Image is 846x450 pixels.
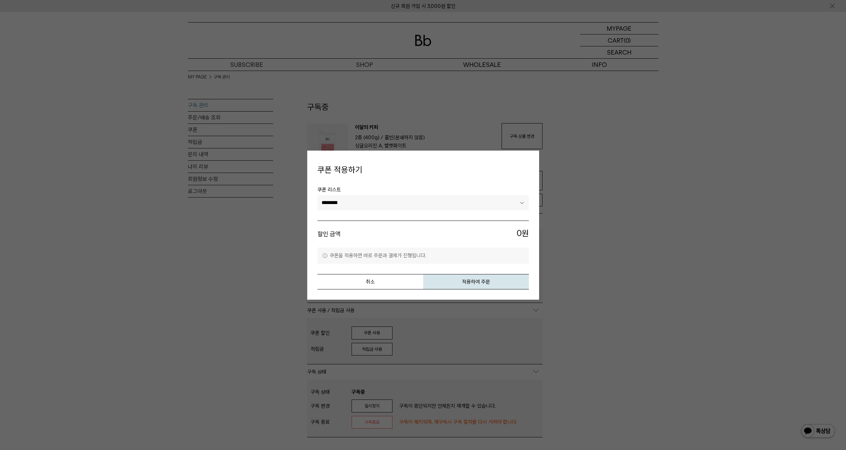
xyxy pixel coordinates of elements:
p: 쿠폰을 적용하면 바로 주문과 결제가 진행됩니다. [317,247,529,264]
strong: 할인 금액 [317,231,341,238]
h4: 쿠폰 적용하기 [317,161,529,179]
span: 원 [423,228,529,241]
button: 적용하여 주문 [423,274,529,289]
span: 0 [517,228,522,239]
button: 취소 [317,274,423,289]
span: 쿠폰 리스트 [317,186,529,195]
